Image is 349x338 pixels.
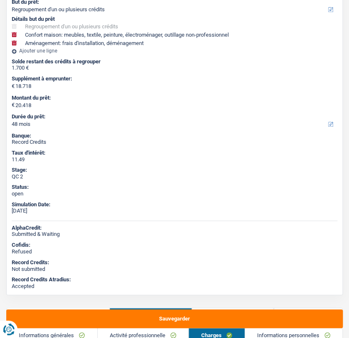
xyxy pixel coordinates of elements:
[12,156,337,163] div: 11.49
[12,167,337,173] div: Stage:
[12,242,337,248] div: Cofidis:
[12,265,337,272] div: Not submitted
[12,248,337,255] div: Refused
[12,113,336,120] label: Durée du prêt:
[12,173,337,180] div: QC 2
[12,65,337,71] div: 1.700 €
[192,308,273,326] a: Documents
[12,83,15,90] span: €
[12,283,337,289] div: Accepted
[12,276,337,283] div: Record Credits Atradius:
[12,150,337,156] div: Taux d'intérêt:
[12,231,337,238] div: Submitted & Waiting
[12,95,336,101] label: Montant du prêt:
[110,308,191,326] a: Emprunteur
[274,308,342,326] a: Assurance
[12,259,337,265] div: Record Credits:
[12,208,337,214] div: [DATE]
[12,184,337,190] div: Status:
[12,139,337,145] div: Record Credits
[12,16,337,23] div: Détails but du prêt
[12,48,337,54] div: Ajouter une ligne
[7,308,109,326] a: Analyse des besoins
[12,75,336,82] label: Supplément à emprunter:
[6,309,343,328] button: Sauvegarder
[12,58,337,65] div: Solde restant des crédits à regrouper
[12,190,337,197] div: open
[12,133,337,139] div: Banque:
[12,225,337,231] div: AlphaCredit:
[12,201,337,208] div: Simulation Date:
[12,102,15,108] span: €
